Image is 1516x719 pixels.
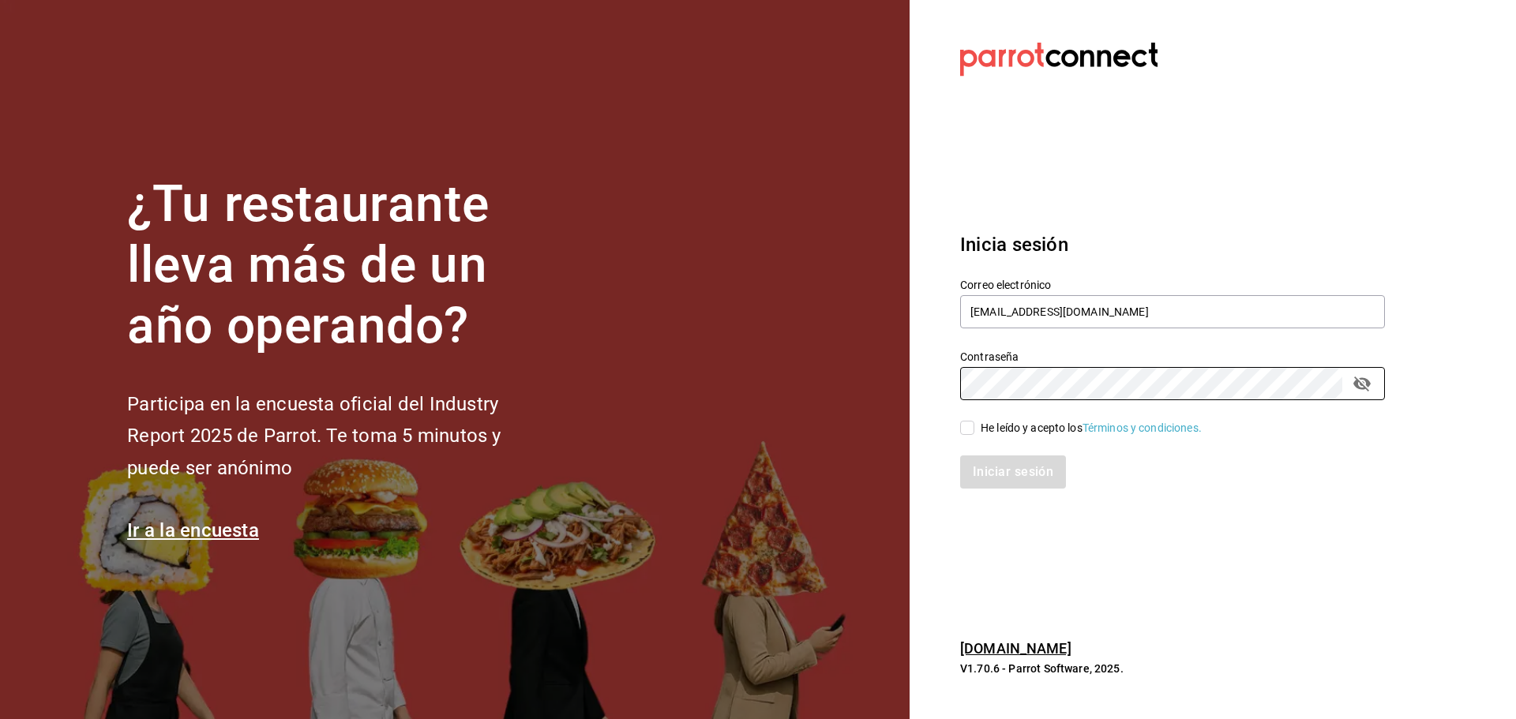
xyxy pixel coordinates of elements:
[981,420,1202,436] div: He leído y acepto los
[960,230,1385,259] h3: Inicia sesión
[960,640,1071,657] a: [DOMAIN_NAME]
[960,279,1385,290] label: Correo electrónico
[1349,370,1375,397] button: passwordField
[127,519,259,541] a: Ir a la encuesta
[960,295,1385,328] input: Ingresa tu correo electrónico
[960,351,1385,362] label: Contraseña
[960,661,1385,676] p: V1.70.6 - Parrot Software, 2025.
[127,174,553,356] h1: ¿Tu restaurante lleva más de un año operando?
[1083,421,1202,434] a: Términos y condiciones.
[127,388,553,485] h2: Participa en la encuesta oficial del Industry Report 2025 de Parrot. Te toma 5 minutos y puede se...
